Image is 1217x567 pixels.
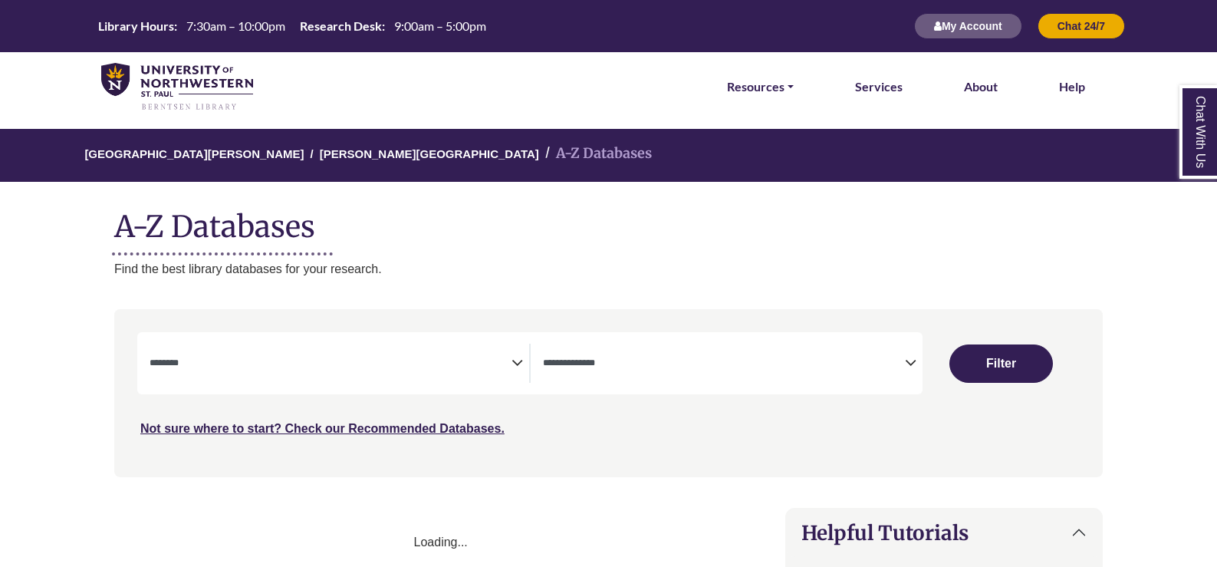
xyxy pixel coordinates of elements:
[964,77,998,97] a: About
[294,18,386,34] th: Research Desk:
[1038,19,1125,32] a: Chat 24/7
[92,18,492,35] a: Hours Today
[394,18,486,33] span: 9:00am – 5:00pm
[543,358,905,371] textarea: Filter
[539,143,652,165] li: A-Z Databases
[114,259,1103,279] p: Find the best library databases for your research.
[914,19,1022,32] a: My Account
[114,129,1103,182] nav: breadcrumb
[92,18,492,32] table: Hours Today
[150,358,511,371] textarea: Filter
[101,63,253,111] img: library_home
[140,422,505,435] a: Not sure where to start? Check our Recommended Databases.
[727,77,794,97] a: Resources
[1038,13,1125,39] button: Chat 24/7
[786,509,1102,557] button: Helpful Tutorials
[114,197,1103,244] h1: A-Z Databases
[914,13,1022,39] button: My Account
[186,18,285,33] span: 7:30am – 10:00pm
[320,145,539,160] a: [PERSON_NAME][GEOGRAPHIC_DATA]
[114,309,1103,476] nav: Search filters
[84,145,304,160] a: [GEOGRAPHIC_DATA][PERSON_NAME]
[114,532,767,552] div: Loading...
[92,18,178,34] th: Library Hours:
[949,344,1054,383] button: Submit for Search Results
[1059,77,1085,97] a: Help
[855,77,903,97] a: Services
